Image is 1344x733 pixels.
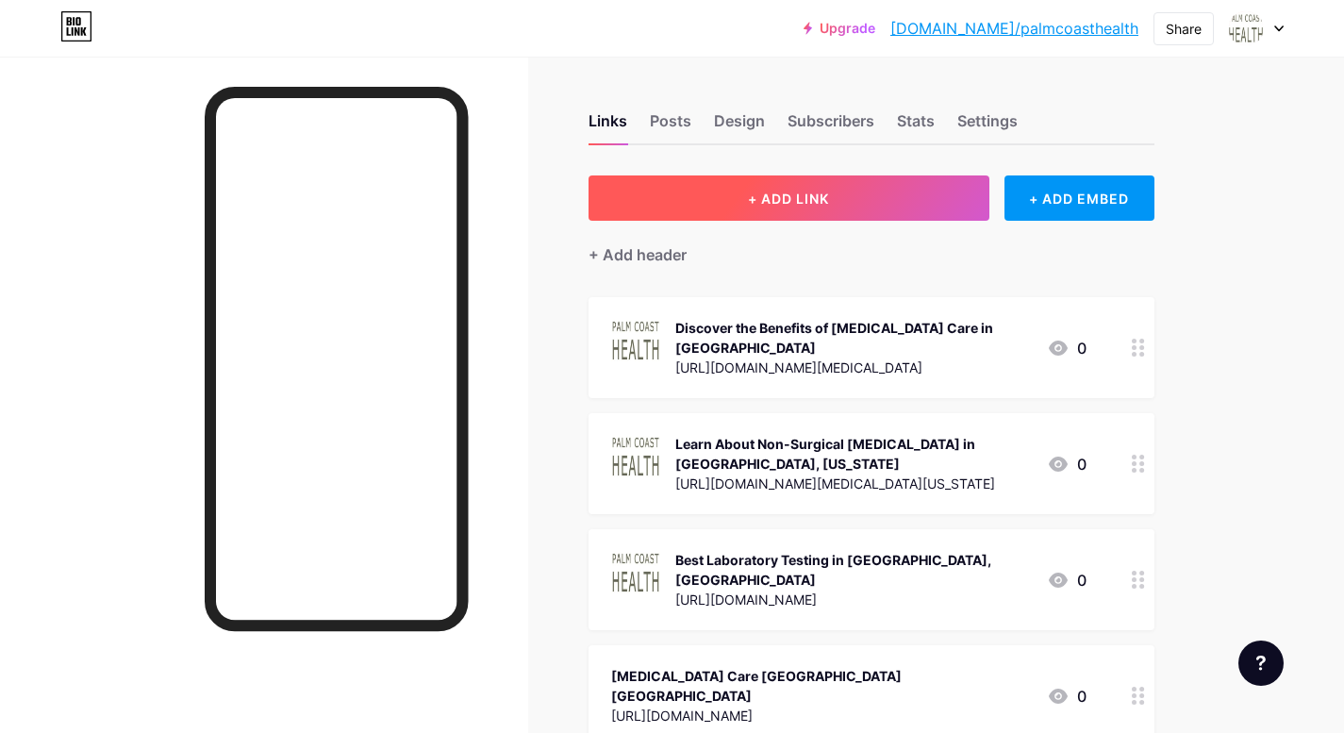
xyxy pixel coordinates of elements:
img: Learn About Non-Surgical Spinal Decompression in Palm Coast, Florida [611,432,660,481]
div: + Add header [589,243,687,266]
button: + ADD LINK [589,175,989,221]
div: Settings [957,109,1018,143]
div: [URL][DOMAIN_NAME] [675,590,1032,609]
div: Links [589,109,627,143]
div: Best Laboratory Testing in [GEOGRAPHIC_DATA], [GEOGRAPHIC_DATA] [675,550,1032,590]
div: 0 [1047,453,1087,475]
a: Upgrade [804,21,875,36]
div: [URL][DOMAIN_NAME][MEDICAL_DATA] [675,358,1032,377]
div: [MEDICAL_DATA] Care [GEOGRAPHIC_DATA] [GEOGRAPHIC_DATA] [611,666,1032,706]
div: [URL][DOMAIN_NAME][MEDICAL_DATA][US_STATE] [675,474,1032,493]
div: Subscribers [788,109,874,143]
span: + ADD LINK [748,191,829,207]
a: [DOMAIN_NAME]/palmcoasthealth [890,17,1138,40]
div: Share [1166,19,1202,39]
div: [URL][DOMAIN_NAME] [611,706,1032,725]
div: Discover the Benefits of [MEDICAL_DATA] Care in [GEOGRAPHIC_DATA] [675,318,1032,358]
div: 0 [1047,685,1087,708]
div: 0 [1047,569,1087,591]
div: Stats [897,109,935,143]
img: palmcoasthealth [1228,10,1264,46]
img: Discover the Benefits of Chiropractic Care in Palm Coast [611,316,660,365]
div: + ADD EMBED [1004,175,1154,221]
div: Posts [650,109,691,143]
img: Best Laboratory Testing in Palm Coast, FL [611,548,660,597]
div: 0 [1047,337,1087,359]
div: Design [714,109,765,143]
div: Learn About Non-Surgical [MEDICAL_DATA] in [GEOGRAPHIC_DATA], [US_STATE] [675,434,1032,474]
